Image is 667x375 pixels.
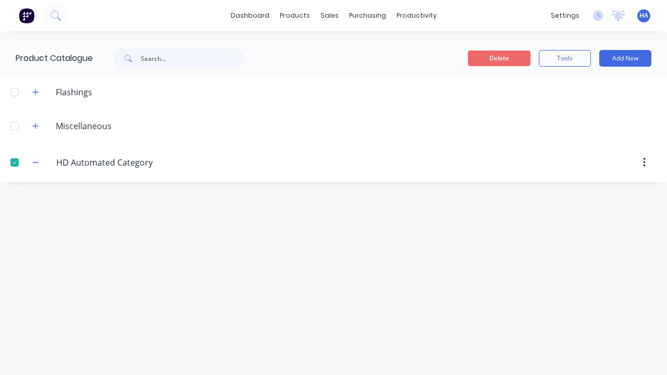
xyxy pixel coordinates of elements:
[141,48,244,69] input: Search...
[539,50,591,67] button: Tools
[344,8,391,23] div: purchasing
[275,8,315,23] div: products
[315,8,344,23] div: sales
[468,51,530,66] button: Delete
[599,50,651,67] button: Add New
[546,8,585,23] div: settings
[226,8,275,23] a: dashboard
[391,8,442,23] div: productivity
[47,120,120,132] div: Miscellaneous
[639,11,648,20] span: HA
[47,86,101,98] div: Flashings
[19,8,34,23] img: Factory
[56,156,180,169] input: Enter category name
